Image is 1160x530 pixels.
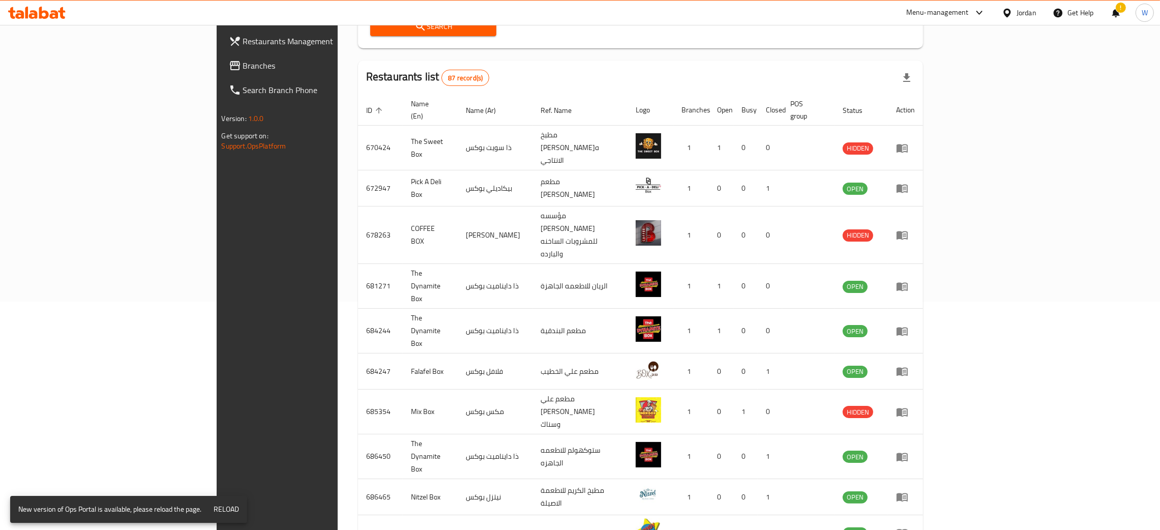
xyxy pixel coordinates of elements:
[709,354,733,390] td: 0
[366,69,489,86] h2: Restaurants list
[709,309,733,354] td: 1
[1017,7,1036,18] div: Jordan
[403,170,458,207] td: Pick A Deli Box
[843,142,873,154] span: HIDDEN
[673,170,709,207] td: 1
[673,479,709,515] td: 1
[843,183,868,195] div: OPEN
[733,434,758,479] td: 0
[243,35,402,47] span: Restaurants Management
[895,66,919,90] div: Export file
[222,112,247,125] span: Version:
[243,84,402,96] span: Search Branch Phone
[843,366,868,377] span: OPEN
[532,309,628,354] td: مطعم البندقية
[843,229,873,242] div: HIDDEN
[673,309,709,354] td: 1
[758,479,782,515] td: 1
[532,170,628,207] td: مطعم [PERSON_NAME]
[896,365,915,377] div: Menu
[458,354,532,390] td: فلافل بوكس
[758,309,782,354] td: 0
[733,170,758,207] td: 0
[243,60,402,72] span: Branches
[458,390,532,434] td: مكس بوكس
[403,207,458,264] td: COFFEE BOX
[843,326,868,337] span: OPEN
[370,17,496,36] button: Search
[403,309,458,354] td: The Dynamite Box
[888,95,923,126] th: Action
[843,491,868,504] div: OPEN
[210,500,243,519] button: Reload
[709,170,733,207] td: 0
[733,126,758,170] td: 0
[458,434,532,479] td: ذا دايناميت بوكس
[532,479,628,515] td: مطبخ الكريم للاطعمة الاصيلة
[18,499,201,520] div: New version of Ops Portal is available, please reload the page.
[532,126,628,170] td: مطبخ [PERSON_NAME]ه الانتاجي
[636,397,661,423] img: Mix Box
[636,442,661,467] img: The Dynamite Box
[843,406,873,418] span: HIDDEN
[458,207,532,264] td: [PERSON_NAME]
[532,390,628,434] td: مطعم علي [PERSON_NAME] وسناك
[709,264,733,309] td: 1
[709,390,733,434] td: 0
[221,78,410,102] a: Search Branch Phone
[366,104,385,116] span: ID
[458,479,532,515] td: نيتزل بوكس
[843,451,868,463] div: OPEN
[896,229,915,241] div: Menu
[790,98,822,122] span: POS group
[843,281,868,293] div: OPEN
[442,73,489,83] span: 87 record(s)
[673,264,709,309] td: 1
[378,20,488,33] span: Search
[636,482,661,508] img: Nitzel Box
[673,354,709,390] td: 1
[636,272,661,297] img: The Dynamite Box
[709,95,733,126] th: Open
[896,451,915,463] div: Menu
[458,170,532,207] td: بيكاديلي بوكس
[843,142,873,155] div: HIDDEN
[896,142,915,154] div: Menu
[733,309,758,354] td: 0
[733,390,758,434] td: 1
[758,264,782,309] td: 0
[403,264,458,309] td: The Dynamite Box
[709,126,733,170] td: 1
[843,366,868,378] div: OPEN
[636,357,661,382] img: Falafel Box
[214,503,239,516] span: Reload
[906,7,969,19] div: Menu-management
[441,70,489,86] div: Total records count
[758,354,782,390] td: 1
[636,220,661,246] img: COFFEE BOX
[733,264,758,309] td: 0
[403,126,458,170] td: The Sweet Box
[733,95,758,126] th: Busy
[896,182,915,194] div: Menu
[673,390,709,434] td: 1
[709,207,733,264] td: 0
[636,133,661,159] img: The Sweet Box
[709,434,733,479] td: 0
[411,98,445,122] span: Name (En)
[733,479,758,515] td: 0
[758,434,782,479] td: 1
[222,129,269,142] span: Get support on:
[758,390,782,434] td: 0
[673,95,709,126] th: Branches
[758,126,782,170] td: 0
[628,95,673,126] th: Logo
[758,207,782,264] td: 0
[636,173,661,199] img: Pick A Deli Box
[248,112,264,125] span: 1.0.0
[532,264,628,309] td: الريان للاطعمه الجاهزة
[221,53,410,78] a: Branches
[458,126,532,170] td: ذا سويت بوكس
[458,264,532,309] td: ذا دايناميت بوكس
